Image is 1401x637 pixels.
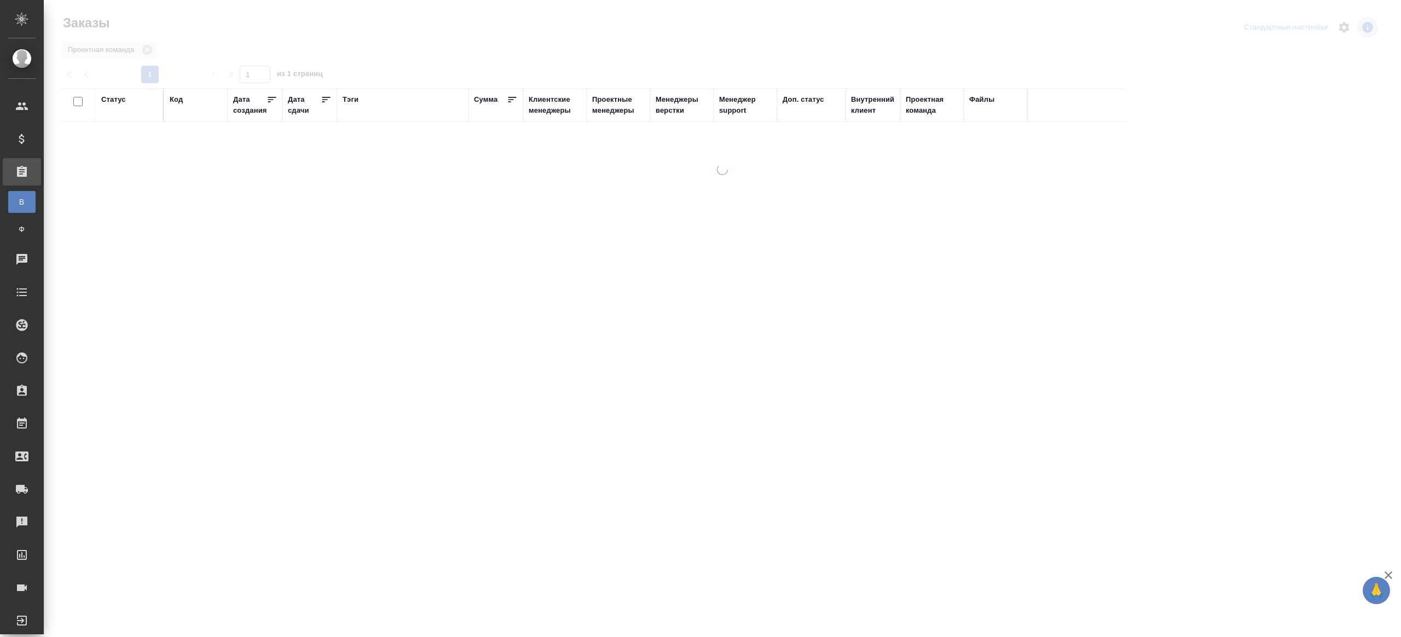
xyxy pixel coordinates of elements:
div: Дата сдачи [288,94,321,116]
div: Менеджеры верстки [656,94,708,116]
a: Ф [8,218,36,240]
div: Файлы [969,94,994,105]
div: Внутренний клиент [851,94,895,116]
span: В [14,196,30,207]
div: Клиентские менеджеры [529,94,581,116]
div: Проектная команда [906,94,958,116]
div: Дата создания [233,94,267,116]
div: Статус [101,94,126,105]
div: Доп. статус [783,94,824,105]
button: 🙏 [1363,577,1390,604]
span: 🙏 [1367,579,1386,602]
div: Код [170,94,183,105]
div: Сумма [474,94,497,105]
div: Тэги [343,94,358,105]
a: В [8,191,36,213]
div: Проектные менеджеры [592,94,645,116]
div: Менеджер support [719,94,772,116]
span: Ф [14,224,30,235]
